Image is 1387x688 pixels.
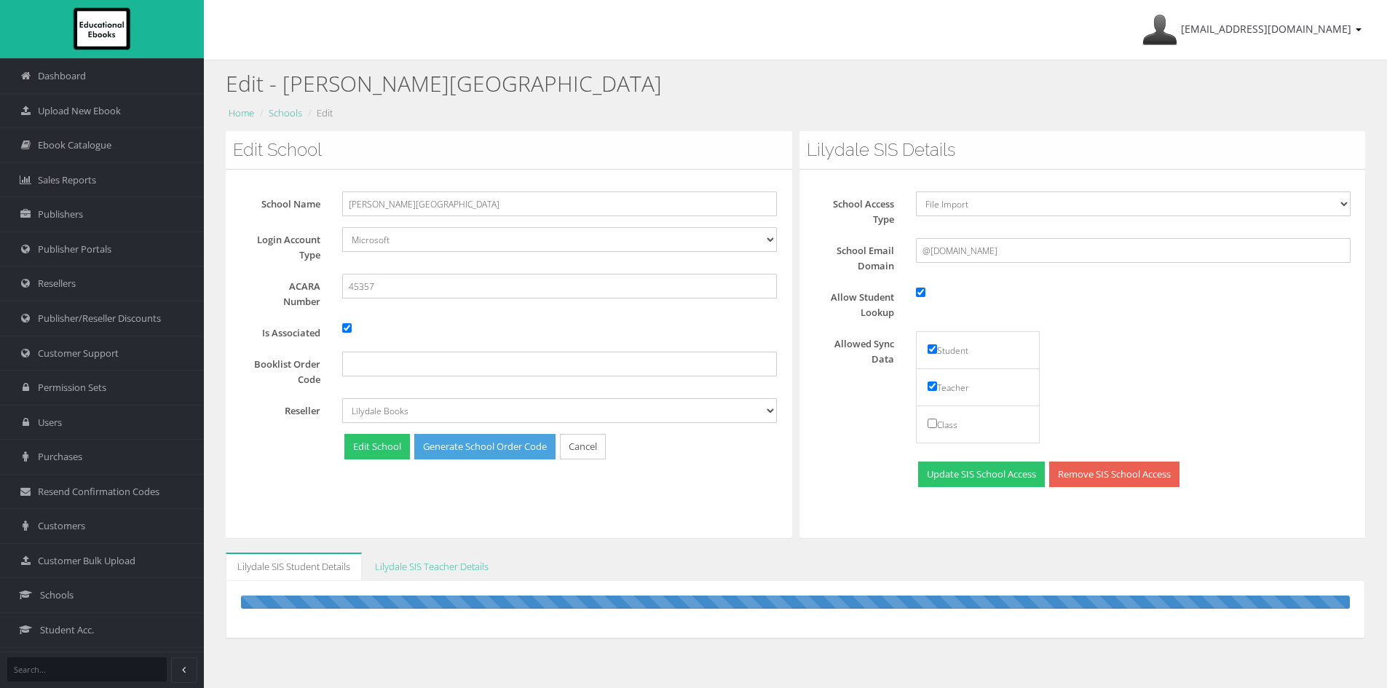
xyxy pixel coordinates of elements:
[918,462,1045,487] button: Update SIS School Access
[229,106,254,119] a: Home
[38,173,96,187] span: Sales Reports
[916,331,1040,369] li: Student
[240,352,331,387] label: Booklist Order Code
[38,312,161,325] span: Publisher/Reseller Discounts
[814,331,905,367] label: Allowed Sync Data
[38,242,111,256] span: Publisher Portals
[226,71,1365,95] h2: Edit - [PERSON_NAME][GEOGRAPHIC_DATA]
[38,104,121,118] span: Upload New Ebook
[240,191,331,212] label: School Name
[40,623,94,637] span: Student Acc.
[38,450,82,464] span: Purchases
[814,285,905,320] label: Allow Student Lookup
[38,519,85,533] span: Customers
[38,347,119,360] span: Customer Support
[240,398,331,419] label: Reseller
[38,207,83,221] span: Publishers
[1142,12,1177,47] img: Avatar
[233,141,785,159] h3: Edit School
[38,69,86,83] span: Dashboard
[814,191,905,227] label: School Access Type
[916,368,1040,406] li: Teacher
[38,416,62,430] span: Users
[38,138,111,152] span: Ebook Catalogue
[916,406,1040,443] li: Class
[1049,462,1179,487] a: Remove SIS School Access
[38,554,135,568] span: Customer Bulk Upload
[344,434,410,459] button: Edit School
[40,588,74,602] span: Schools
[7,657,167,681] input: Search...
[1181,22,1351,36] span: [EMAIL_ADDRESS][DOMAIN_NAME]
[363,553,500,581] a: Lilydale SIS Teacher Details
[414,434,556,459] a: Generate School Order Code
[226,553,362,581] a: Lilydale SIS Student Details
[814,238,905,274] label: School Email Domain
[240,274,331,309] label: ACARA Number
[38,381,106,395] span: Permission Sets
[807,141,1359,159] h3: Lilydale SIS Details
[38,277,76,290] span: Resellers
[240,320,331,341] label: Is Associated
[560,434,606,459] a: Cancel
[38,485,159,499] span: Resend Confirmation Codes
[304,106,333,121] li: Edit
[240,227,331,263] label: Login Account Type
[269,106,302,119] a: Schools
